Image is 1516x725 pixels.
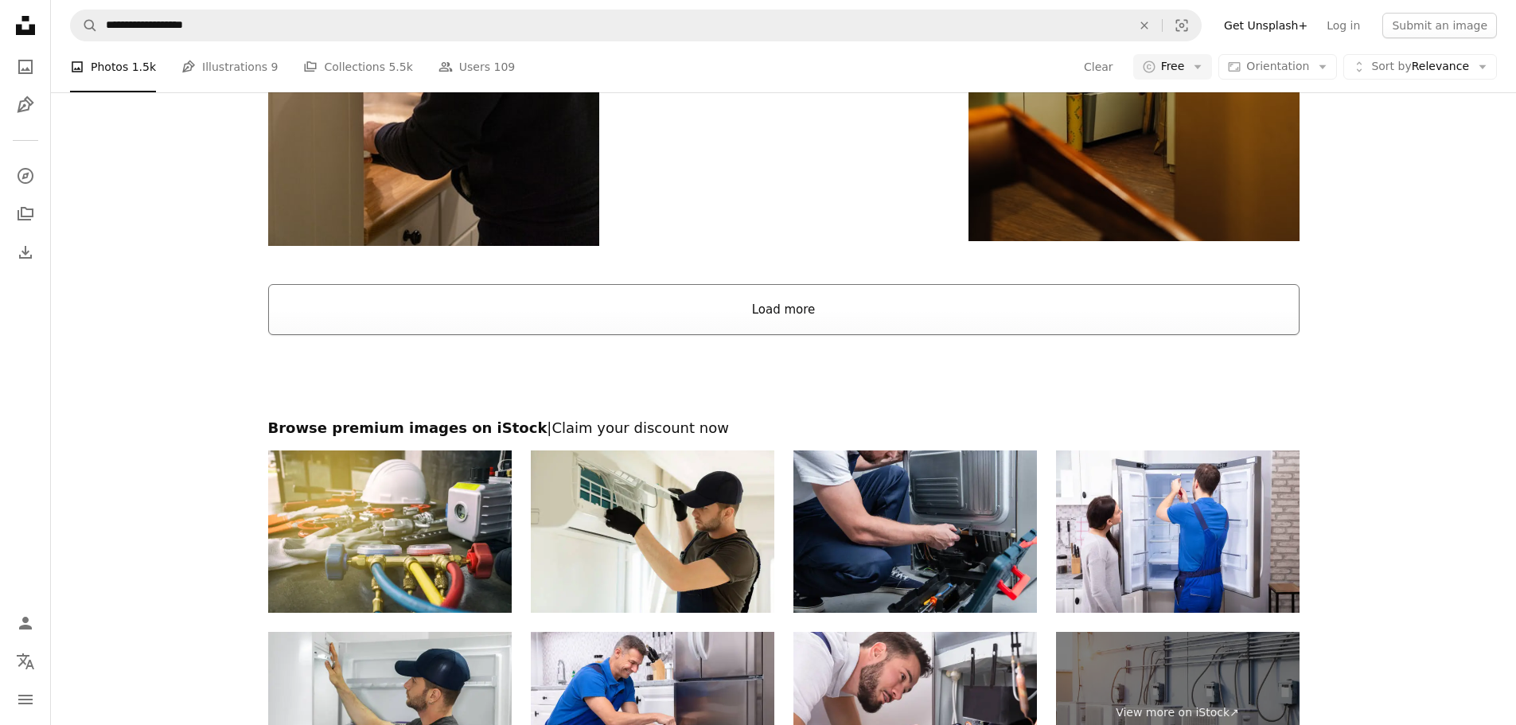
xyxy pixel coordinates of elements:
[10,684,41,715] button: Menu
[547,419,729,436] span: | Claim your discount now
[494,58,516,76] span: 109
[1371,59,1469,75] span: Relevance
[1343,54,1497,80] button: Sort byRelevance
[10,160,41,192] a: Explore
[10,607,41,639] a: Log in / Sign up
[303,41,412,92] a: Collections 5.5k
[531,450,774,613] img: Cleaning air conditioner
[10,236,41,268] a: Download History
[10,645,41,677] button: Language
[1083,54,1114,80] button: Clear
[793,450,1037,613] img: partial view of repairman in working overall fixing refrigerator by screwdriver in kitchen
[1133,54,1213,80] button: Free
[268,450,512,613] img: Tool for air conditioner maintenance
[1382,13,1497,38] button: Submit an image
[1127,10,1162,41] button: Clear
[1214,13,1317,38] a: Get Unsplash+
[1218,54,1337,80] button: Orientation
[268,419,1300,438] h2: Browse premium images on iStock
[388,58,412,76] span: 5.5k
[1317,13,1370,38] a: Log in
[10,10,41,45] a: Home — Unsplash
[271,58,279,76] span: 9
[1161,59,1185,75] span: Free
[1371,60,1411,72] span: Sort by
[1056,450,1300,613] img: Repairman Fixing Refrigerator With Screwdriver
[70,10,1202,41] form: Find visuals sitewide
[1246,60,1309,72] span: Orientation
[10,89,41,121] a: Illustrations
[10,51,41,83] a: Photos
[438,41,515,92] a: Users 109
[268,284,1300,335] button: Load more
[71,10,98,41] button: Search Unsplash
[181,41,278,92] a: Illustrations 9
[1163,10,1201,41] button: Visual search
[10,198,41,230] a: Collections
